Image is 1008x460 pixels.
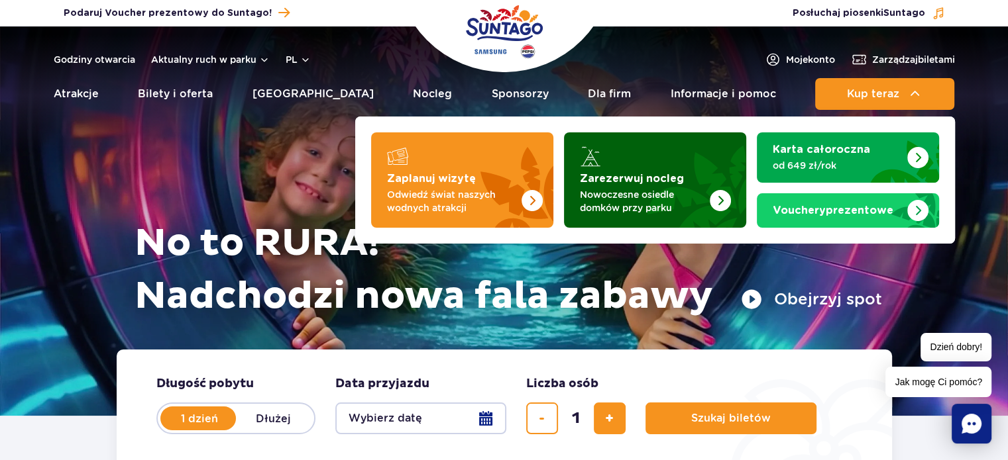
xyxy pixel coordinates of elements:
[757,193,939,228] a: Vouchery prezentowe
[371,132,553,228] a: Zaplanuj wizytę
[54,53,135,66] a: Godziny otwarcia
[847,88,899,100] span: Kup teraz
[387,173,476,184] strong: Zaplanuj wizytę
[560,402,592,434] input: liczba biletów
[765,52,835,68] a: Mojekonto
[54,78,99,110] a: Atrakcje
[757,132,939,183] a: Karta całoroczna
[741,289,882,310] button: Obejrzyj spot
[815,78,954,110] button: Kup teraz
[773,205,826,216] span: Vouchery
[162,404,237,432] label: 1 dzień
[588,78,631,110] a: Dla firm
[671,78,776,110] a: Informacje i pomoc
[335,402,506,434] button: Wybierz datę
[786,53,835,66] span: Moje konto
[952,404,991,443] div: Chat
[691,412,771,424] span: Szukaj biletów
[236,404,311,432] label: Dłużej
[773,159,902,172] p: od 649 zł/rok
[526,402,558,434] button: usuń bilet
[151,54,270,65] button: Aktualny ruch w parku
[851,52,955,68] a: Zarządzajbiletami
[64,7,272,20] span: Podaruj Voucher prezentowy do Suntago!
[883,9,925,18] span: Suntago
[793,7,925,20] span: Posłuchaj piosenki
[580,173,684,184] strong: Zarezerwuj nocleg
[286,53,311,66] button: pl
[773,205,893,216] strong: prezentowe
[921,333,991,361] span: Dzień dobry!
[156,376,254,392] span: Długość pobytu
[387,188,516,214] p: Odwiedź świat naszych wodnych atrakcji
[413,78,452,110] a: Nocleg
[872,53,955,66] span: Zarządzaj biletami
[335,376,429,392] span: Data przyjazdu
[526,376,598,392] span: Liczba osób
[773,144,870,155] strong: Karta całoroczna
[138,78,213,110] a: Bilety i oferta
[135,217,882,323] h1: No to RURA! Nadchodzi nowa fala zabawy
[252,78,374,110] a: [GEOGRAPHIC_DATA]
[645,402,816,434] button: Szukaj biletów
[564,132,746,228] a: Zarezerwuj nocleg
[580,188,709,214] p: Nowoczesne osiedle domków przy parku
[594,402,626,434] button: dodaj bilet
[492,78,549,110] a: Sponsorzy
[793,7,945,20] button: Posłuchaj piosenkiSuntago
[64,4,290,22] a: Podaruj Voucher prezentowy do Suntago!
[885,367,991,397] span: Jak mogę Ci pomóc?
